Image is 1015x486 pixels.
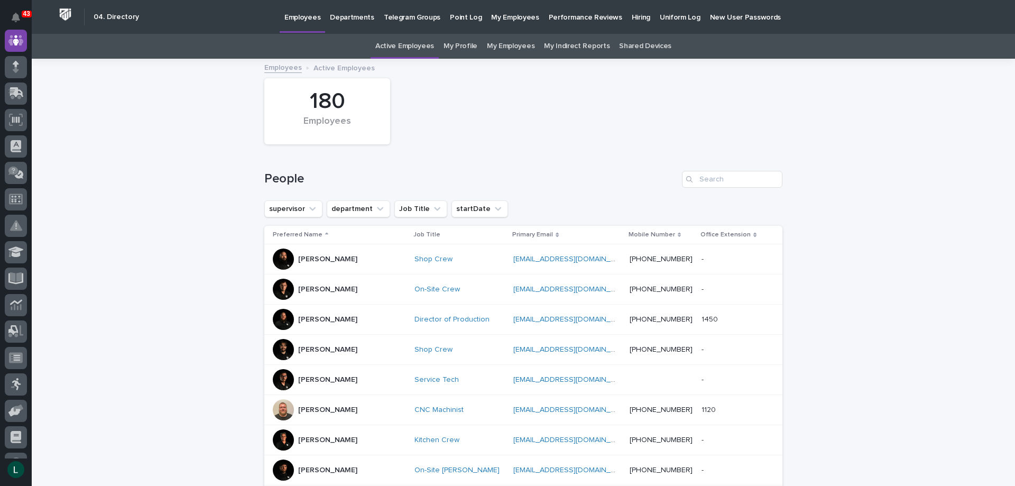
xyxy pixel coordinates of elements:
tr: [PERSON_NAME]Service Tech [EMAIL_ADDRESS][DOMAIN_NAME] -- [264,365,782,395]
a: [EMAIL_ADDRESS][DOMAIN_NAME] [513,436,633,444]
a: [PHONE_NUMBER] [630,406,693,414]
a: Kitchen Crew [414,436,459,445]
tr: [PERSON_NAME]On-Site Crew [EMAIL_ADDRESS][DOMAIN_NAME] [PHONE_NUMBER]-- [264,274,782,305]
a: Shared Devices [619,34,671,59]
tr: [PERSON_NAME]Shop Crew [EMAIL_ADDRESS][DOMAIN_NAME] [PHONE_NUMBER]-- [264,335,782,365]
button: users-avatar [5,459,27,481]
a: [EMAIL_ADDRESS][DOMAIN_NAME] [513,466,633,474]
div: Employees [282,116,372,138]
a: On-Site Crew [414,285,460,294]
a: [EMAIL_ADDRESS][DOMAIN_NAME] [513,255,633,263]
p: Primary Email [512,229,553,241]
button: supervisor [264,200,322,217]
a: Shop Crew [414,255,453,264]
p: [PERSON_NAME] [298,375,357,384]
p: [PERSON_NAME] [298,255,357,264]
a: My Indirect Reports [544,34,610,59]
a: [PHONE_NUMBER] [630,466,693,474]
p: Job Title [413,229,440,241]
a: [EMAIL_ADDRESS][DOMAIN_NAME] [513,376,633,383]
tr: [PERSON_NAME]CNC Machinist [EMAIL_ADDRESS][DOMAIN_NAME] [PHONE_NUMBER]11201120 [264,395,782,425]
p: 1120 [702,404,718,415]
p: - [702,253,706,264]
h1: People [264,171,678,187]
tr: [PERSON_NAME]Director of Production [EMAIL_ADDRESS][DOMAIN_NAME] [PHONE_NUMBER]14501450 [264,305,782,335]
p: - [702,283,706,294]
p: 1450 [702,313,720,324]
p: Office Extension [700,229,751,241]
a: Active Employees [375,34,434,59]
a: [PHONE_NUMBER] [630,316,693,323]
p: Mobile Number [629,229,675,241]
tr: [PERSON_NAME]Kitchen Crew [EMAIL_ADDRESS][DOMAIN_NAME] [PHONE_NUMBER]-- [264,425,782,455]
a: [EMAIL_ADDRESS][DOMAIN_NAME] [513,316,633,323]
button: Job Title [394,200,447,217]
a: Service Tech [414,375,459,384]
p: - [702,343,706,354]
a: [EMAIL_ADDRESS][DOMAIN_NAME] [513,346,633,353]
a: [EMAIL_ADDRESS][DOMAIN_NAME] [513,286,633,293]
a: CNC Machinist [414,406,464,415]
p: - [702,464,706,475]
a: Director of Production [414,315,490,324]
a: Shop Crew [414,345,453,354]
a: My Employees [487,34,534,59]
a: [EMAIL_ADDRESS][DOMAIN_NAME] [513,406,633,414]
h2: 04. Directory [94,13,139,22]
button: department [327,200,390,217]
a: My Profile [444,34,477,59]
p: [PERSON_NAME] [298,436,357,445]
p: [PERSON_NAME] [298,406,357,415]
p: - [702,373,706,384]
p: - [702,434,706,445]
a: Employees [264,61,302,73]
a: [PHONE_NUMBER] [630,436,693,444]
p: [PERSON_NAME] [298,315,357,324]
a: [PHONE_NUMBER] [630,255,693,263]
p: [PERSON_NAME] [298,285,357,294]
button: startDate [451,200,508,217]
a: On-Site [PERSON_NAME] [414,466,500,475]
input: Search [682,171,782,188]
p: 43 [23,10,30,17]
img: Workspace Logo [56,5,75,24]
p: [PERSON_NAME] [298,466,357,475]
p: Active Employees [313,61,375,73]
tr: [PERSON_NAME]Shop Crew [EMAIL_ADDRESS][DOMAIN_NAME] [PHONE_NUMBER]-- [264,244,782,274]
a: [PHONE_NUMBER] [630,286,693,293]
tr: [PERSON_NAME]On-Site [PERSON_NAME] [EMAIL_ADDRESS][DOMAIN_NAME] [PHONE_NUMBER]-- [264,455,782,485]
p: Preferred Name [273,229,322,241]
p: [PERSON_NAME] [298,345,357,354]
div: Notifications43 [13,13,27,30]
div: 180 [282,88,372,115]
button: Notifications [5,6,27,29]
a: [PHONE_NUMBER] [630,346,693,353]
